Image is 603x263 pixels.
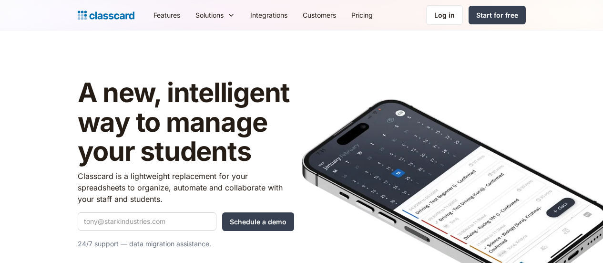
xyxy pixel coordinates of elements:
[243,4,295,26] a: Integrations
[476,10,518,20] div: Start for free
[78,78,294,167] h1: A new, intelligent way to manage your students
[426,5,463,25] a: Log in
[78,170,294,205] p: Classcard is a lightweight replacement for your spreadsheets to organize, automate and collaborat...
[78,9,134,22] a: Logo
[146,4,188,26] a: Features
[188,4,243,26] div: Solutions
[78,212,294,231] form: Quick Demo Form
[195,10,224,20] div: Solutions
[344,4,380,26] a: Pricing
[434,10,455,20] div: Log in
[295,4,344,26] a: Customers
[78,212,216,231] input: tony@starkindustries.com
[222,212,294,231] input: Schedule a demo
[469,6,526,24] a: Start for free
[78,238,294,250] p: 24/7 support — data migration assistance.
